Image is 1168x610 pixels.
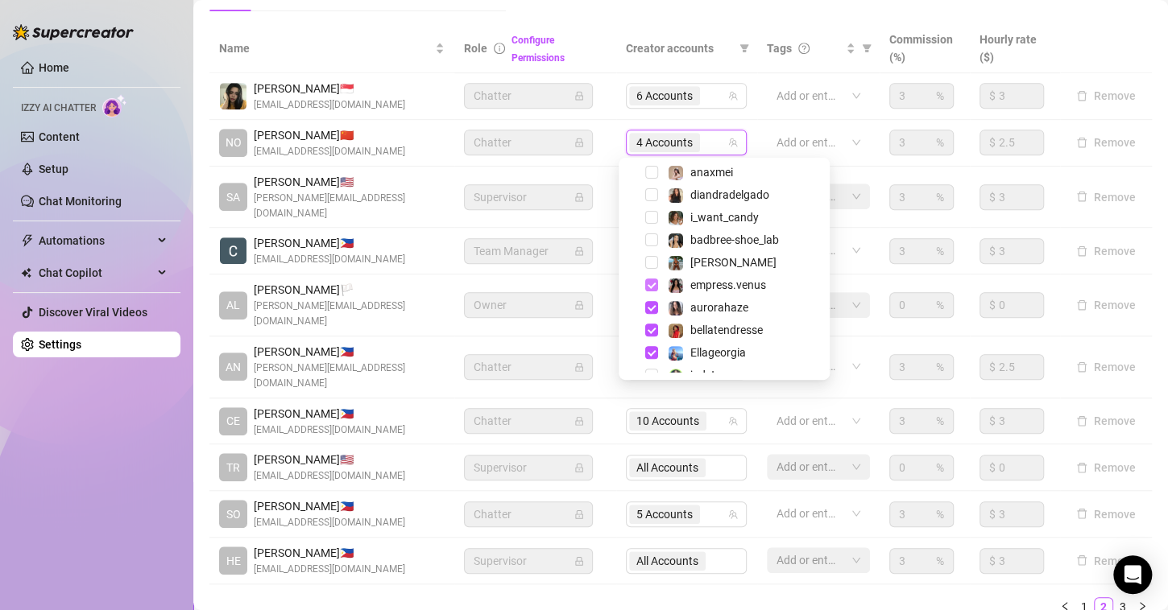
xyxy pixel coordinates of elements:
[474,455,583,480] span: Supervisor
[574,192,584,202] span: lock
[645,301,658,314] span: Select tree node
[254,299,445,329] span: [PERSON_NAME][EMAIL_ADDRESS][DOMAIN_NAME]
[254,80,405,97] span: [PERSON_NAME] 🇸🇬
[629,133,700,152] span: 4 Accounts
[690,256,777,269] span: [PERSON_NAME]
[254,422,405,438] span: [EMAIL_ADDRESS][DOMAIN_NAME]
[798,43,810,54] span: question-circle
[254,191,445,221] span: [PERSON_NAME][EMAIL_ADDRESS][DOMAIN_NAME]
[574,509,584,519] span: lock
[669,211,683,225] img: i_want_candy
[1070,551,1142,571] button: Remove
[645,188,658,201] span: Select tree node
[574,362,584,372] span: lock
[254,468,405,484] span: [EMAIL_ADDRESS][DOMAIN_NAME]
[645,346,658,359] span: Select tree node
[690,188,769,201] span: diandradelgado
[690,233,779,246] span: badbree-shoe_lab
[209,24,454,73] th: Name
[494,43,505,54] span: info-circle
[226,459,240,476] span: TR
[690,301,748,314] span: aurorahaze
[254,405,405,422] span: [PERSON_NAME] 🇵🇭
[464,42,487,55] span: Role
[880,24,970,73] th: Commission (%)
[1070,357,1142,377] button: Remove
[574,556,584,566] span: lock
[728,138,738,147] span: team
[220,237,246,264] img: Carl Belotindos
[1070,505,1142,524] button: Remove
[254,234,405,252] span: [PERSON_NAME] 🇵🇭
[254,144,405,159] span: [EMAIL_ADDRESS][DOMAIN_NAME]
[39,260,153,286] span: Chat Copilot
[728,91,738,101] span: team
[636,412,699,430] span: 10 Accounts
[629,411,706,431] span: 10 Accounts
[1070,241,1142,261] button: Remove
[690,166,733,179] span: anaxmei
[254,544,405,562] span: [PERSON_NAME] 🇵🇭
[645,211,658,224] span: Select tree node
[669,256,683,270] img: Libby
[574,416,584,426] span: lock
[645,369,658,381] span: Select tree node
[39,163,68,175] a: Setup
[1070,295,1142,315] button: Remove
[39,195,122,208] a: Chat Monitoring
[254,97,405,113] span: [EMAIL_ADDRESS][DOMAIN_NAME]
[474,549,583,573] span: Supervisor
[645,166,658,179] span: Select tree node
[669,301,683,315] img: aurorahaze
[226,412,240,430] span: CE
[21,234,34,247] span: thunderbolt
[690,369,721,381] span: jadetv
[102,94,127,117] img: AI Chatter
[1070,86,1142,105] button: Remove
[219,39,432,57] span: Name
[629,505,700,524] span: 5 Accounts
[574,91,584,101] span: lock
[669,188,683,203] img: diandradelgado
[669,278,683,293] img: empress.venus
[636,134,693,151] span: 4 Accounts
[13,24,134,40] img: logo-BBDzfeDw.svg
[254,281,445,299] span: [PERSON_NAME] 🏳️
[39,338,81,351] a: Settings
[669,346,683,361] img: Ellageorgia
[474,409,583,433] span: Chatter
[645,233,658,246] span: Select tree node
[736,36,752,60] span: filter
[254,252,405,267] span: [EMAIL_ADDRESS][DOMAIN_NAME]
[1070,411,1142,431] button: Remove
[220,83,246,109] img: Joy Gabrielle Palaran
[669,369,683,383] img: jadetv
[474,239,583,263] span: Team Manager
[254,497,405,515] span: [PERSON_NAME] 🇵🇭
[1070,133,1142,152] button: Remove
[226,552,241,570] span: HE
[474,293,583,317] span: Owner
[226,505,241,523] span: SO
[970,24,1060,73] th: Hourly rate ($)
[690,346,746,359] span: Ellageorgia
[669,324,683,338] img: bellatendresse
[574,246,584,256] span: lock
[629,86,700,105] span: 6 Accounts
[728,416,738,426] span: team
[254,361,445,391] span: [PERSON_NAME][EMAIL_ADDRESS][DOMAIN_NAME]
[636,87,693,105] span: 6 Accounts
[474,185,583,209] span: Supervisor
[254,126,405,144] span: [PERSON_NAME] 🇨🇳
[574,463,584,472] span: lock
[254,562,405,577] span: [EMAIL_ADDRESS][DOMAIN_NAME]
[226,188,240,206] span: SA
[254,515,405,530] span: [EMAIL_ADDRESS][DOMAIN_NAME]
[767,39,792,57] span: Tags
[226,134,242,151] span: NO
[21,267,31,278] img: Chat Copilot
[474,130,583,155] span: Chatter
[254,451,405,468] span: [PERSON_NAME] 🇺🇸
[669,166,683,180] img: anaxmei
[21,101,96,116] span: Izzy AI Chatter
